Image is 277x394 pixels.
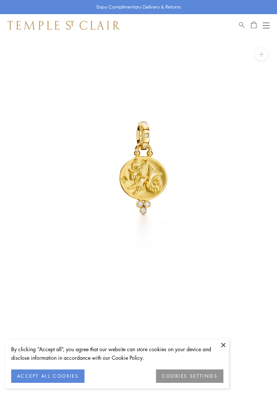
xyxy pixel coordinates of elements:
img: 18K Capricorn Pendant [11,36,277,302]
p: Enjoy Complimentary Delivery & Returns [96,3,181,11]
div: By clicking “Accept all”, you agree that our website can store cookies on your device and disclos... [11,345,223,362]
button: ACCEPT ALL COOKIES [11,369,85,383]
iframe: Gorgias live chat messenger [243,363,270,387]
img: Temple St. Clair [7,21,120,30]
button: Open navigation [263,21,270,30]
a: Open Shopping Bag [251,21,257,30]
a: Search [239,21,245,30]
button: COOKIES SETTINGS [156,369,223,383]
